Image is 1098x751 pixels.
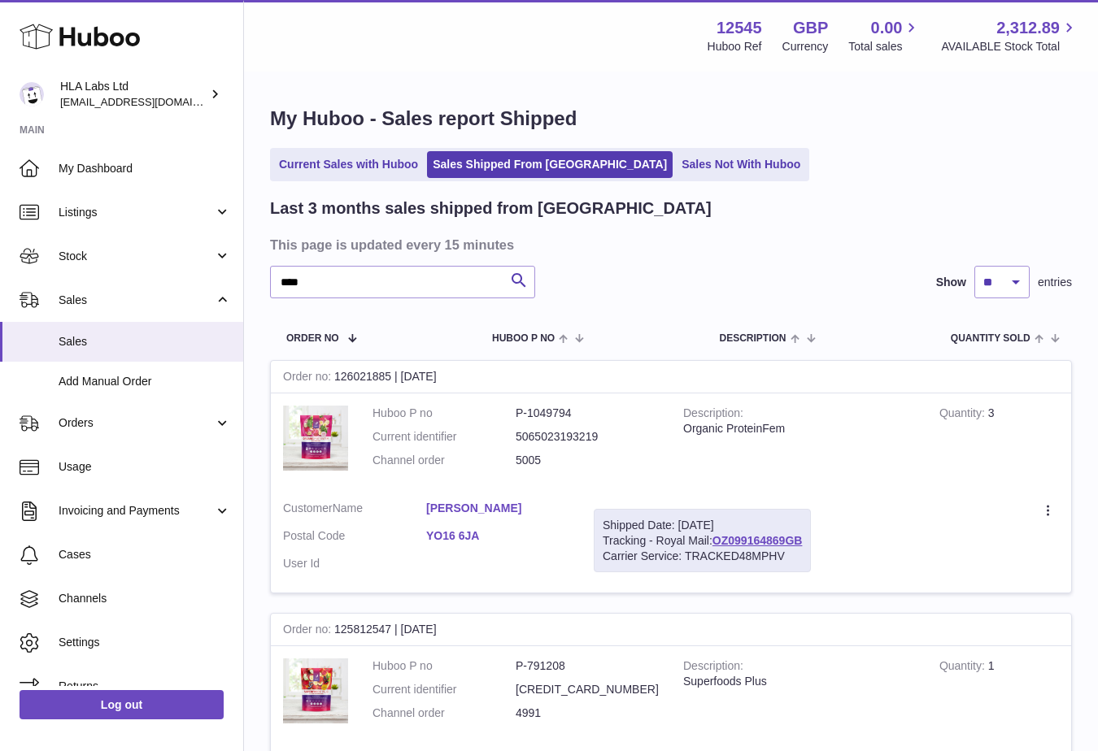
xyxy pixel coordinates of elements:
[59,503,214,519] span: Invoicing and Payments
[793,17,828,39] strong: GBP
[59,249,214,264] span: Stock
[712,534,803,547] a: OZ099164869GB
[683,659,743,676] strong: Description
[283,501,333,514] span: Customer
[59,591,231,606] span: Channels
[271,361,1071,393] div: 126021885 | [DATE]
[951,333,1030,344] span: Quantity Sold
[683,421,915,436] div: Organic ProteinFem
[848,39,921,54] span: Total sales
[516,705,659,721] dd: 4991
[516,682,659,697] dd: [CREDIT_CARD_NUMBER]
[59,334,231,349] span: Sales
[59,679,231,694] span: Returns
[516,453,659,468] dd: 5005
[270,236,1068,254] h3: This page is updated every 15 minutes
[848,17,921,54] a: 0.00 Total sales
[717,17,762,39] strong: 12545
[492,333,555,344] span: Huboo P no
[283,370,334,387] strong: Order no
[683,674,915,689] div: Superfoods Plus
[59,161,231,176] span: My Dashboard
[939,659,988,676] strong: Quantity
[59,205,214,220] span: Listings
[708,39,762,54] div: Huboo Ref
[373,429,516,445] dt: Current identifier
[426,528,569,544] a: YO16 6JA
[283,501,426,520] dt: Name
[59,459,231,475] span: Usage
[516,658,659,674] dd: P-791208
[603,518,802,533] div: Shipped Date: [DATE]
[683,406,743,423] strong: Description
[59,635,231,650] span: Settings
[603,549,802,564] div: Carrier Service: TRACKED48MPHV
[927,393,1071,488] td: 3
[286,333,339,344] span: Order No
[59,547,231,562] span: Cases
[373,406,516,421] dt: Huboo P no
[373,453,516,468] dt: Channel order
[271,614,1071,646] div: 125812547 | [DATE]
[939,406,988,423] strong: Quantity
[59,374,231,389] span: Add Manual Order
[871,17,903,39] span: 0.00
[60,95,239,108] span: [EMAIL_ADDRESS][DOMAIN_NAME]
[59,415,214,431] span: Orders
[719,333,786,344] span: Description
[283,623,334,640] strong: Order no
[941,39,1078,54] span: AVAILABLE Stock Total
[1038,275,1072,290] span: entries
[60,79,207,110] div: HLA Labs Ltd
[20,82,44,106] img: clinton@newgendirect.com
[373,658,516,674] dt: Huboo P no
[283,658,348,723] img: 125451756937823.jpg
[516,406,659,421] dd: P-1049794
[283,556,426,571] dt: User Id
[283,406,348,471] img: 125451757033181.png
[941,17,1078,54] a: 2,312.89 AVAILABLE Stock Total
[373,705,516,721] dt: Channel order
[270,198,712,219] h2: Last 3 months sales shipped from [GEOGRAPHIC_DATA]
[516,429,659,445] dd: 5065023193219
[427,151,673,178] a: Sales Shipped From [GEOGRAPHIC_DATA]
[270,106,1072,132] h1: My Huboo - Sales report Shipped
[273,151,424,178] a: Current Sales with Huboo
[59,293,214,308] span: Sales
[283,528,426,548] dt: Postal Code
[426,501,569,516] a: [PERSON_NAME]
[927,646,1071,741] td: 1
[373,682,516,697] dt: Current identifier
[782,39,829,54] div: Currency
[594,509,811,573] div: Tracking - Royal Mail:
[676,151,806,178] a: Sales Not With Huboo
[20,690,224,719] a: Log out
[996,17,1060,39] span: 2,312.89
[936,275,966,290] label: Show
